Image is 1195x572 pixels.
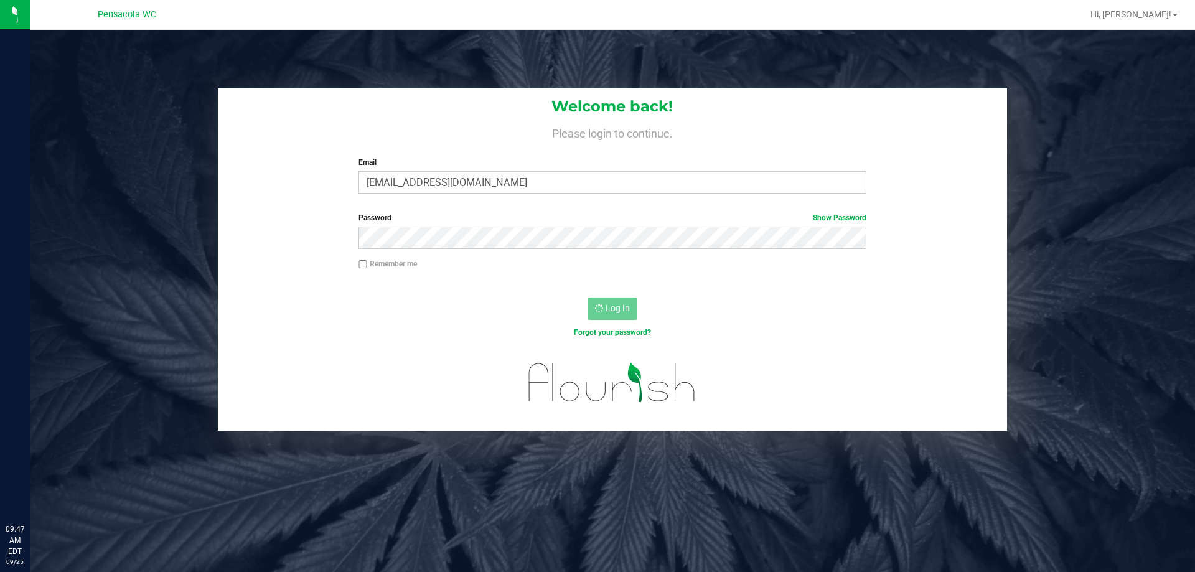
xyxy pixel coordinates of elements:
[1090,9,1171,19] span: Hi, [PERSON_NAME]!
[813,213,866,222] a: Show Password
[513,351,711,415] img: flourish_logo.svg
[574,328,651,337] a: Forgot your password?
[6,557,24,566] p: 09/25
[588,298,637,320] button: Log In
[358,260,367,269] input: Remember me
[98,9,156,20] span: Pensacola WC
[606,303,630,313] span: Log In
[218,98,1007,115] h1: Welcome back!
[358,258,417,270] label: Remember me
[358,213,391,222] span: Password
[218,124,1007,139] h4: Please login to continue.
[6,523,24,557] p: 09:47 AM EDT
[358,157,866,168] label: Email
